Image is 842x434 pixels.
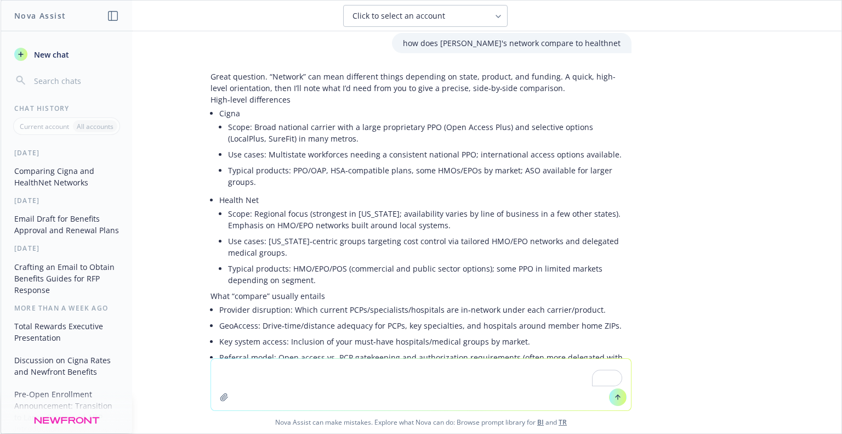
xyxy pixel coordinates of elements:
[211,359,631,410] textarea: To enrich screen reader interactions, please activate Accessibility in Grammarly extension settings
[219,350,631,377] li: Referral model: Open access vs. PCP gatekeeping and authorization requirements (often more delega...
[32,73,119,88] input: Search chats
[10,44,123,64] button: New chat
[1,104,132,113] div: Chat History
[352,10,445,21] span: Click to select an account
[5,411,837,433] span: Nova Assist can make mistakes. Explore what Nova can do: Browse prompt library for and
[559,418,567,427] a: TR
[10,210,123,239] button: Email Draft for Benefits Approval and Renewal Plans
[403,37,621,49] p: how does [PERSON_NAME]'s network compare to healthnet
[228,146,631,162] li: Use cases: Multistate workforces needing a consistent national PPO; international access options ...
[228,119,631,146] li: Scope: Broad national carrier with a large proprietary PPO (Open Access Plus) and selective optio...
[14,10,66,21] h1: Nova Assist
[343,5,508,27] button: Click to select an account
[210,71,631,94] p: Great question. “Network” can mean different things depending on state, product, and funding. A q...
[10,258,123,299] button: Crafting an Email to Obtain Benefits Guides for RFP Response
[1,196,132,205] div: [DATE]
[228,261,631,288] li: Typical products: HMO/EPO/POS (commercial and public sector options); some PPO in limited markets...
[10,162,123,191] button: Comparing Cigna and HealthNet Networks
[219,302,631,318] li: Provider disruption: Which current PCPs/specialists/hospitals are in‑network under each carrier/p...
[219,334,631,350] li: Key system access: Inclusion of your must‑have hospitals/medical groups by market.
[32,49,69,60] span: New chat
[77,122,113,131] p: All accounts
[228,206,631,233] li: Scope: Regional focus (strongest in [US_STATE]; availability varies by line of business in a few ...
[219,108,631,119] p: Cigna
[210,94,631,105] p: High‑level differences
[219,318,631,334] li: GeoAccess: Drive‑time/distance adequacy for PCPs, key specialties, and hospitals around member ho...
[228,162,631,190] li: Typical products: PPO/OAP, HSA‑compatible plans, some HMOs/EPOs by market; ASO available for larg...
[20,122,69,131] p: Current account
[228,233,631,261] li: Use cases: [US_STATE]‑centric groups targeting cost control via tailored HMO/EPO networks and del...
[210,290,631,302] p: What “compare” usually entails
[1,244,132,253] div: [DATE]
[537,418,544,427] a: BI
[10,317,123,347] button: Total Rewards Executive Presentation
[1,303,132,313] div: More than a week ago
[1,148,132,157] div: [DATE]
[10,351,123,381] button: Discussion on Cigna Rates and Newfront Benefits
[219,194,631,206] p: Health Net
